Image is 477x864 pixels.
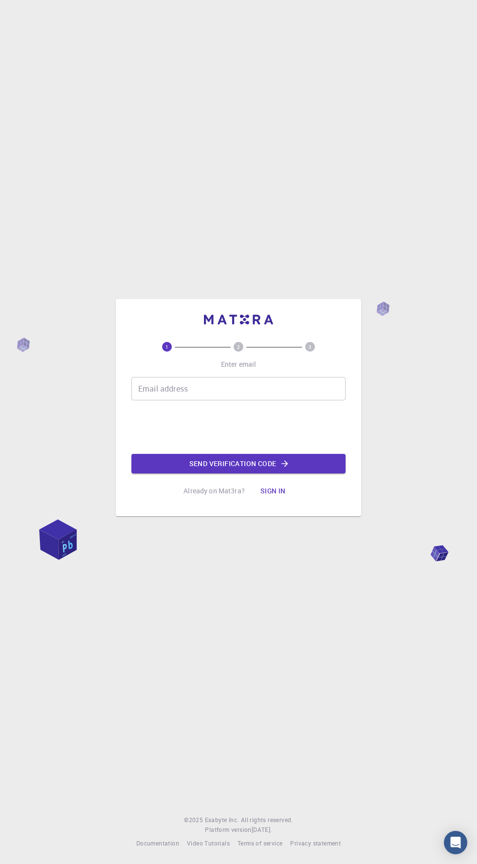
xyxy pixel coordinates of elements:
a: Privacy statement [290,839,341,848]
span: [DATE] . [252,826,272,833]
span: Documentation [136,839,179,847]
span: Terms of service [238,839,282,847]
text: 1 [165,343,168,350]
iframe: reCAPTCHA [165,408,312,446]
p: Already on Mat3ra? [183,486,245,496]
button: Sign in [253,481,294,501]
div: Open Intercom Messenger [444,831,467,854]
text: 2 [237,343,240,350]
span: Video Tutorials [187,839,230,847]
a: Terms of service [238,839,282,848]
a: Exabyte Inc. [205,815,239,825]
a: Video Tutorials [187,839,230,848]
text: 3 [309,343,312,350]
span: Privacy statement [290,839,341,847]
span: © 2025 [184,815,204,825]
span: Platform version [205,825,251,835]
button: Send verification code [131,454,346,473]
p: Enter email [221,359,257,369]
a: [DATE]. [252,825,272,835]
span: Exabyte Inc. [205,816,239,824]
a: Documentation [136,839,179,848]
span: All rights reserved. [241,815,293,825]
